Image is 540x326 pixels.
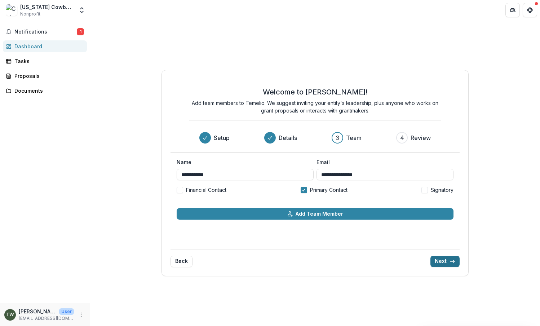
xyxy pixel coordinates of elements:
div: Tasks [14,57,81,65]
div: Documents [14,87,81,94]
label: Email [317,158,449,166]
div: Theo Warrior [6,312,14,317]
div: Proposals [14,72,81,80]
label: Name [177,158,309,166]
p: Add team members to Temelio. We suggest inviting your entity's leadership, plus anyone who works ... [189,99,441,114]
div: 4 [400,133,404,142]
button: More [77,310,85,319]
a: Proposals [3,70,87,82]
h3: Team [346,133,362,142]
div: Progress [199,132,431,144]
p: [EMAIL_ADDRESS][DOMAIN_NAME] [19,315,74,322]
span: Financial Contact [186,186,226,194]
a: Dashboard [3,40,87,52]
button: Back [171,256,192,267]
button: Get Help [523,3,537,17]
div: [US_STATE] Cowboys Youth Organization [20,3,74,11]
a: Tasks [3,55,87,67]
h2: Welcome to [PERSON_NAME]! [263,88,368,96]
p: [PERSON_NAME] [19,308,56,315]
span: Signatory [431,186,453,194]
button: Notifications1 [3,26,87,38]
button: Partners [505,3,520,17]
button: Open entity switcher [77,3,87,17]
h3: Setup [214,133,230,142]
span: 1 [77,28,84,35]
h3: Details [279,133,297,142]
img: Colorado Cowboys Youth Organization [6,4,17,16]
a: Documents [3,85,87,97]
span: Notifications [14,29,77,35]
div: Dashboard [14,43,81,50]
span: Primary Contact [310,186,348,194]
button: Next [430,256,460,267]
button: Add Team Member [177,208,453,220]
div: 3 [336,133,339,142]
h3: Review [411,133,431,142]
p: User [59,308,74,315]
span: Nonprofit [20,11,40,17]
